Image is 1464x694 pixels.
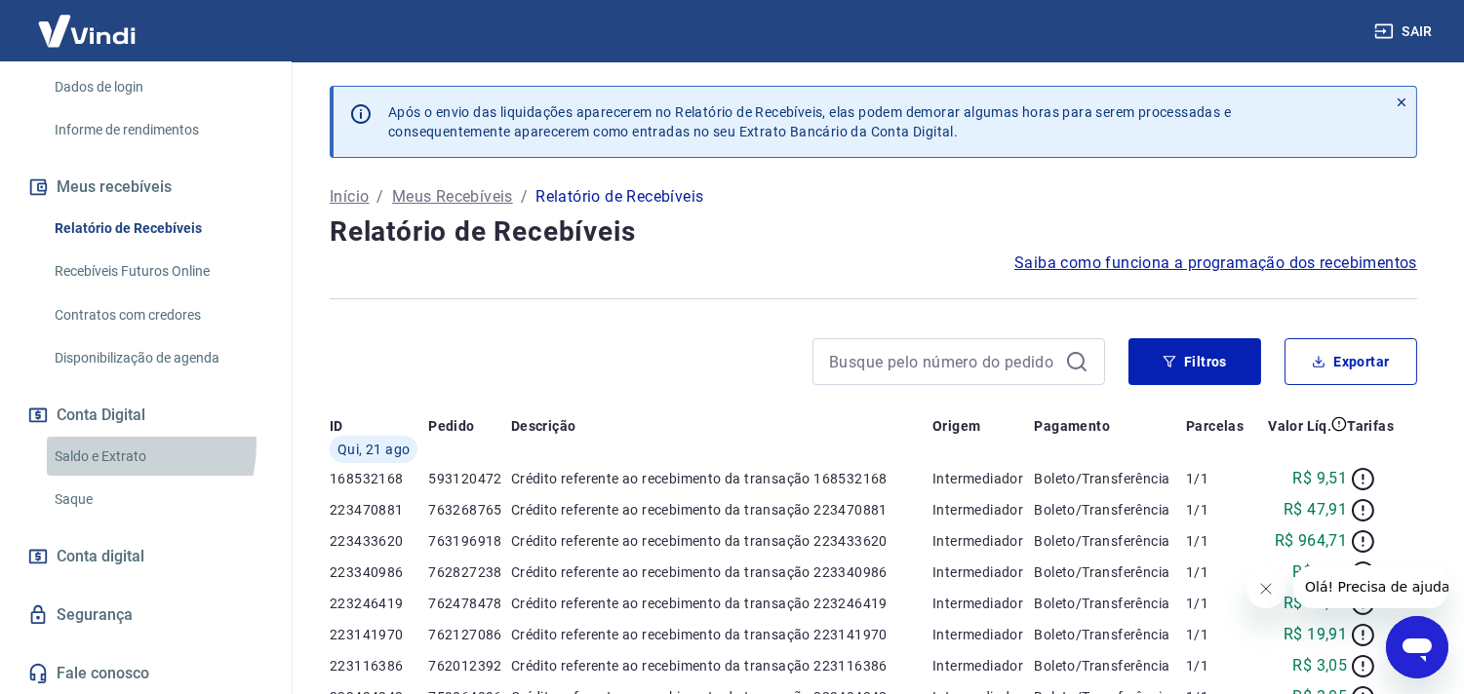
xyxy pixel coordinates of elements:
p: 763268765 [428,500,511,520]
p: Parcelas [1186,416,1244,436]
a: Meus Recebíveis [392,185,513,209]
p: 168532168 [330,469,428,488]
iframe: Botão para abrir a janela de mensagens [1386,616,1448,678]
p: 1/1 [1186,531,1250,551]
a: Saiba como funciona a programação dos recebimentos [1014,251,1417,275]
p: R$ 47,91 [1284,498,1347,521]
p: / [521,185,528,209]
span: Olá! Precisa de ajuda? [12,14,164,29]
p: Crédito referente ao recebimento da transação 223340986 [511,562,932,582]
a: Relatório de Recebíveis [47,209,268,249]
span: Qui, 21 ago [337,440,410,459]
p: 1/1 [1186,500,1250,520]
p: Pagamento [1034,416,1110,436]
p: R$ 9,51 [1292,467,1347,490]
p: Tarifas [1347,416,1394,436]
img: Vindi [23,1,150,60]
h4: Relatório de Recebíveis [330,212,1417,251]
p: Relatório de Recebíveis [535,185,703,209]
p: Intermediador [932,625,1034,644]
p: Boleto/Transferência [1034,500,1186,520]
p: Crédito referente ao recebimento da transação 223246419 [511,594,932,613]
iframe: Fechar mensagem [1246,569,1286,608]
button: Exportar [1285,338,1417,385]
p: Intermediador [932,656,1034,675]
a: Dados de login [47,67,268,107]
a: Contratos com credores [47,295,268,335]
p: Descrição [511,416,576,436]
p: Intermediador [932,594,1034,613]
p: 1/1 [1186,469,1250,488]
p: 223470881 [330,500,428,520]
p: 1/1 [1186,625,1250,644]
p: 223340986 [330,562,428,582]
p: 223141970 [330,625,428,644]
a: Saque [47,480,268,520]
p: Boleto/Transferência [1034,469,1186,488]
p: 1/1 [1186,594,1250,613]
p: 223246419 [330,594,428,613]
p: R$ 3,05 [1292,654,1347,677]
p: Intermediador [932,531,1034,551]
p: 762127086 [428,625,511,644]
p: R$ 964,71 [1275,529,1348,553]
p: Crédito referente ao recebimento da transação 168532168 [511,469,932,488]
p: 763196918 [428,531,511,551]
p: R$ 9,51 [1292,560,1347,584]
p: 223116386 [330,656,428,675]
p: / [376,185,383,209]
button: Meus recebíveis [23,166,268,209]
p: 762478478 [428,594,511,613]
input: Busque pelo número do pedido [829,347,1057,376]
a: Conta digital [23,535,268,578]
p: Valor Líq. [1268,416,1331,436]
button: Conta Digital [23,394,268,437]
p: 762012392 [428,656,511,675]
p: Pedido [428,416,474,436]
p: Boleto/Transferência [1034,531,1186,551]
p: 1/1 [1186,656,1250,675]
p: Boleto/Transferência [1034,562,1186,582]
p: Boleto/Transferência [1034,656,1186,675]
p: Intermediador [932,562,1034,582]
p: R$ 19,91 [1284,623,1347,646]
p: Crédito referente ao recebimento da transação 223116386 [511,656,932,675]
p: Crédito referente ao recebimento da transação 223470881 [511,500,932,520]
p: Origem [932,416,980,436]
a: Segurança [23,594,268,636]
iframe: Mensagem da empresa [1293,565,1448,608]
p: Boleto/Transferência [1034,594,1186,613]
button: Sair [1370,14,1441,50]
p: 223433620 [330,531,428,551]
p: Após o envio das liquidações aparecerem no Relatório de Recebíveis, elas podem demorar algumas ho... [388,102,1231,141]
button: Filtros [1128,338,1261,385]
a: Disponibilização de agenda [47,338,268,378]
p: 593120472 [428,469,511,488]
p: Intermediador [932,500,1034,520]
a: Informe de rendimentos [47,110,268,150]
p: 1/1 [1186,562,1250,582]
p: Crédito referente ao recebimento da transação 223141970 [511,625,932,644]
a: Início [330,185,369,209]
p: Boleto/Transferência [1034,625,1186,644]
p: Intermediador [932,469,1034,488]
p: ID [330,416,343,436]
a: Saldo e Extrato [47,437,268,477]
span: Conta digital [57,543,144,570]
a: Recebíveis Futuros Online [47,251,268,291]
p: 762827238 [428,562,511,582]
p: Crédito referente ao recebimento da transação 223433620 [511,531,932,551]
